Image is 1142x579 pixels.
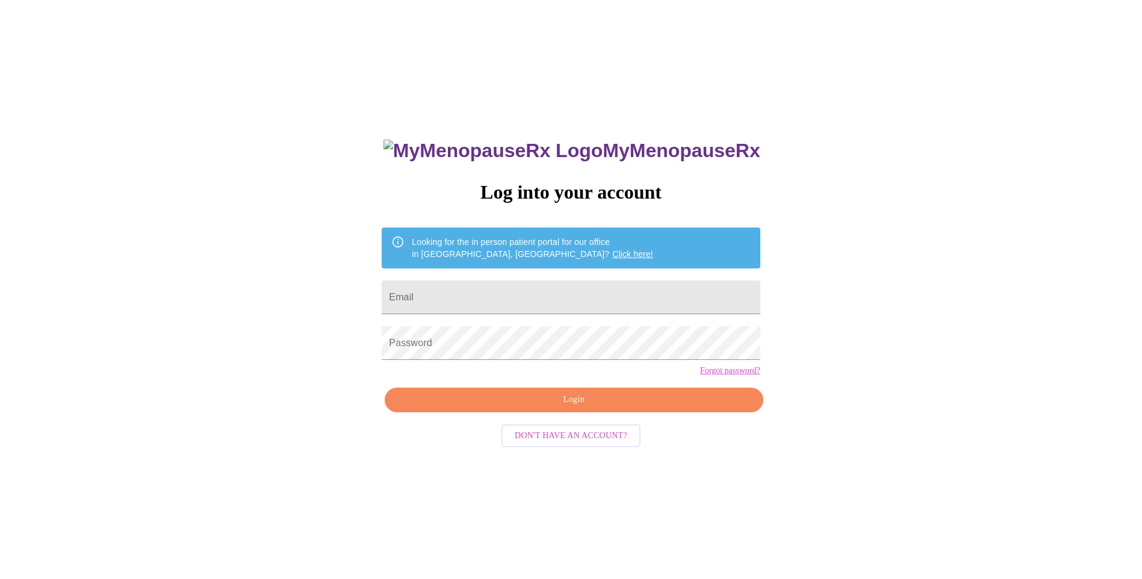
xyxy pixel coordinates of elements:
a: Forgot password? [700,366,760,376]
button: Login [385,388,763,412]
a: Don't have an account? [498,430,644,440]
span: Don't have an account? [515,429,627,444]
h3: Log into your account [382,181,760,203]
span: Login [399,392,749,407]
img: MyMenopauseRx Logo [383,140,603,162]
h3: MyMenopauseRx [383,140,760,162]
a: Click here! [612,249,653,259]
button: Don't have an account? [501,424,641,448]
div: Looking for the in person patient portal for our office in [GEOGRAPHIC_DATA], [GEOGRAPHIC_DATA]? [412,231,653,265]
